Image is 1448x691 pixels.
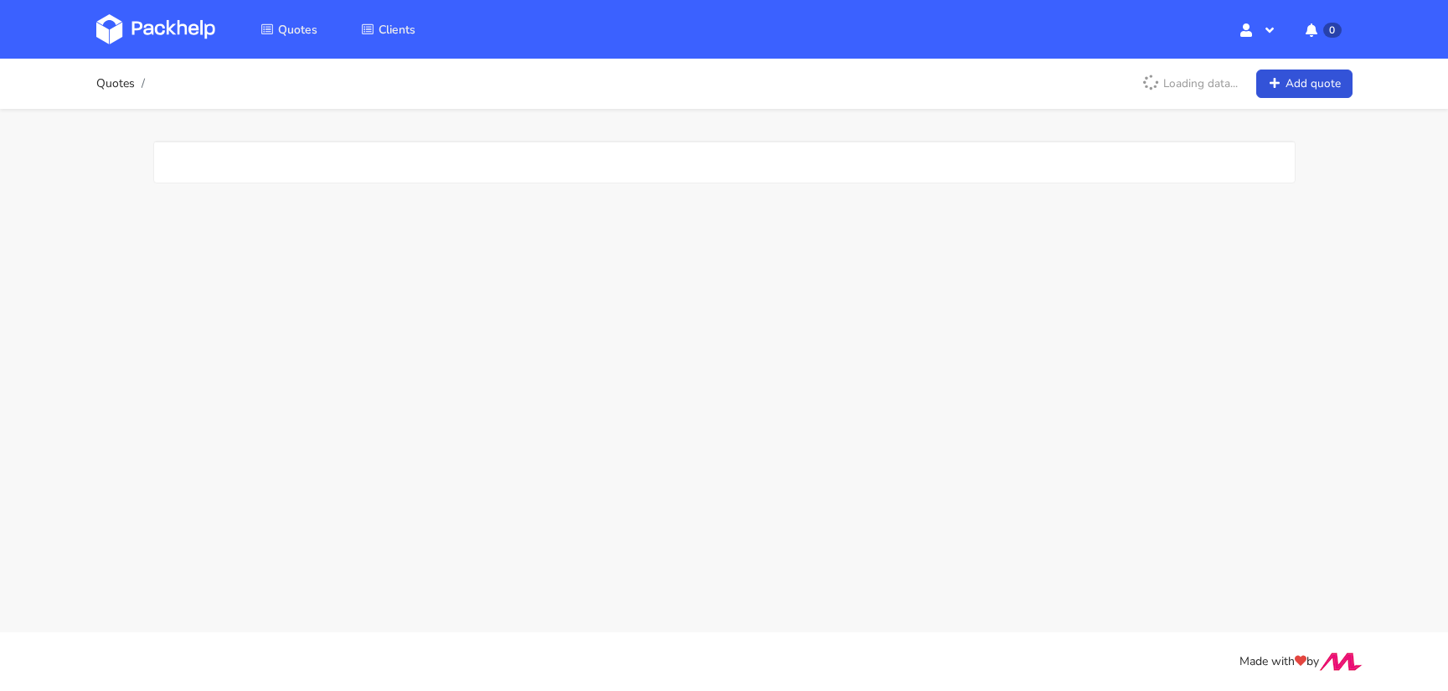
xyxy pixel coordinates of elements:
span: Quotes [278,22,317,38]
a: Add quote [1256,70,1353,99]
a: Quotes [96,77,135,90]
span: Clients [379,22,415,38]
p: Loading data... [1133,70,1246,98]
img: Move Closer [1319,652,1363,671]
a: Clients [341,14,435,44]
span: 0 [1323,23,1341,38]
a: Quotes [240,14,338,44]
button: 0 [1292,14,1352,44]
nav: breadcrumb [96,67,150,101]
div: Made with by [75,652,1374,672]
img: Dashboard [96,14,215,44]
